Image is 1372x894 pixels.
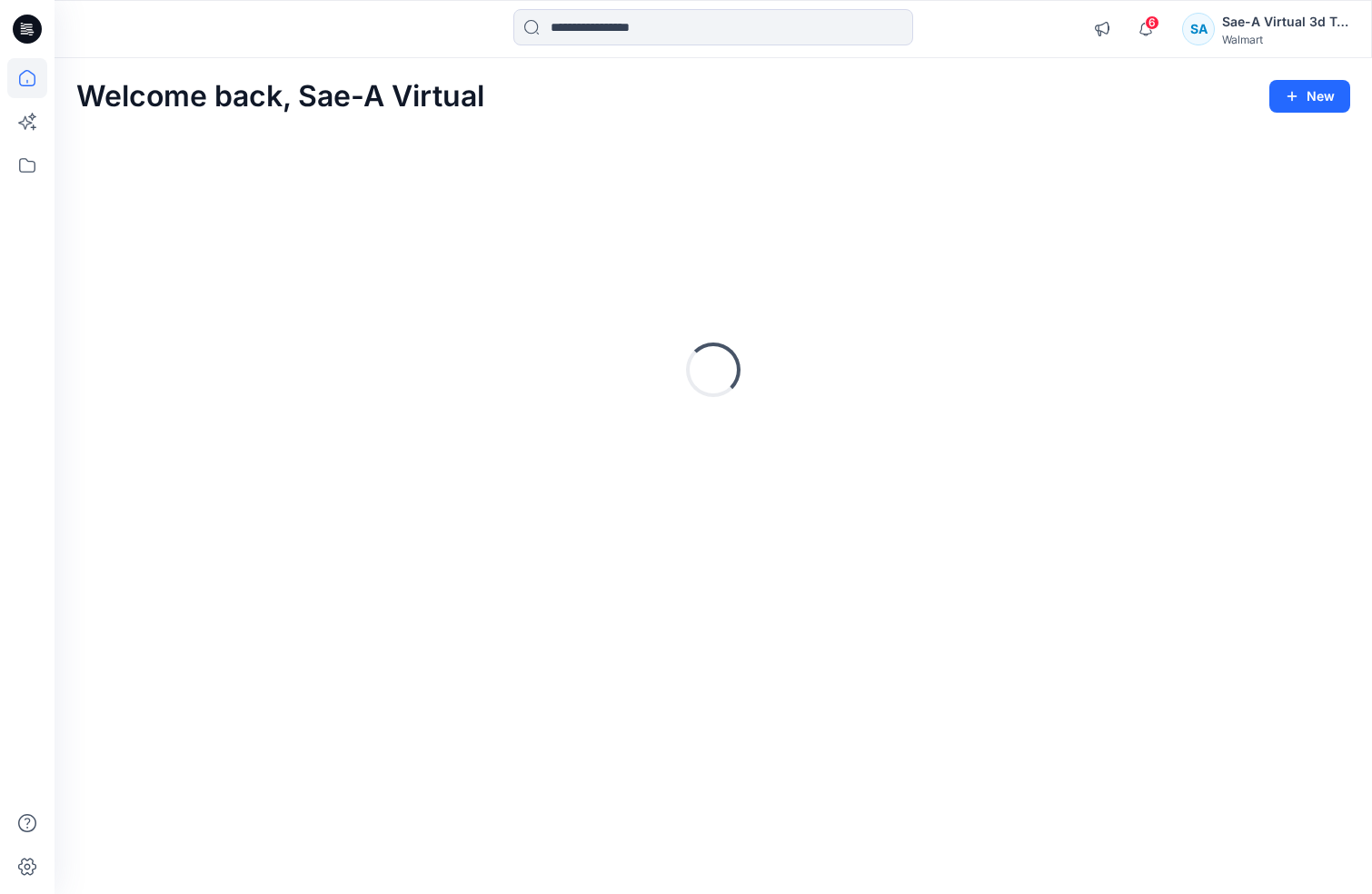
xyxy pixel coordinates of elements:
div: SA [1182,13,1215,45]
div: Sae-A Virtual 3d Team [1222,11,1349,33]
span: 6 [1145,15,1159,30]
div: Walmart [1222,33,1349,46]
h2: Welcome back, Sae-A Virtual [76,80,484,114]
button: New [1269,80,1350,113]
